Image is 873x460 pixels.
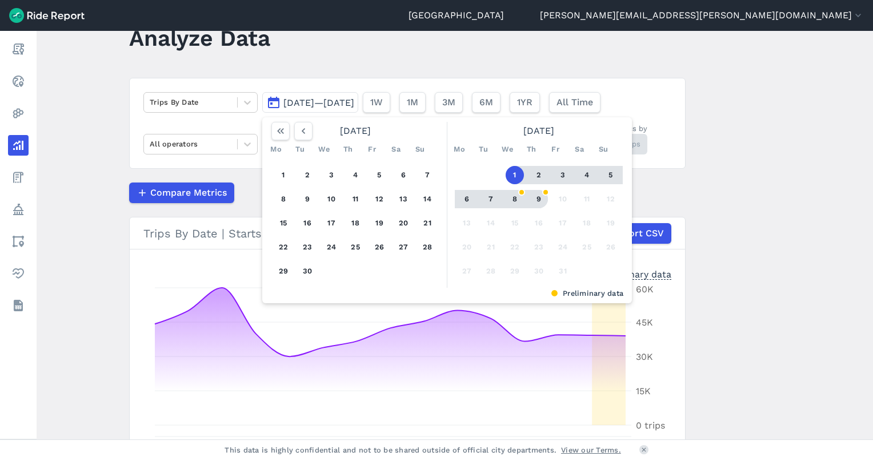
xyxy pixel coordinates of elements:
[298,166,317,184] button: 2
[506,190,524,208] button: 8
[267,140,285,158] div: Mo
[370,190,389,208] button: 12
[8,263,29,284] a: Health
[602,190,620,208] button: 12
[482,214,500,232] button: 14
[399,92,426,113] button: 1M
[346,190,365,208] button: 11
[129,22,270,54] h1: Analyze Data
[530,214,548,232] button: 16
[482,238,500,256] button: 21
[339,140,357,158] div: Th
[442,96,455,109] span: 3M
[8,39,29,60] a: Report
[602,238,620,256] button: 26
[549,92,600,113] button: All Time
[636,420,665,431] tspan: 0 trips
[482,190,500,208] button: 7
[450,140,468,158] div: Mo
[346,238,365,256] button: 25
[274,190,293,208] button: 8
[409,9,504,22] a: [GEOGRAPHIC_DATA]
[271,288,623,299] div: Preliminary data
[561,445,621,455] a: View our Terms.
[554,262,572,280] button: 31
[506,262,524,280] button: 29
[274,238,293,256] button: 22
[346,214,365,232] button: 18
[530,166,548,184] button: 2
[602,166,620,184] button: 5
[274,262,293,280] button: 29
[363,92,390,113] button: 1W
[530,190,548,208] button: 9
[554,190,572,208] button: 10
[129,183,234,203] button: Compare Metrics
[394,190,413,208] button: 13
[394,214,413,232] button: 20
[298,190,317,208] button: 9
[540,9,864,22] button: [PERSON_NAME][EMAIL_ADDRESS][PERSON_NAME][DOMAIN_NAME]
[474,140,492,158] div: Tu
[291,140,309,158] div: Tu
[150,186,227,200] span: Compare Metrics
[610,439,641,450] tspan: [DATE]
[322,214,341,232] button: 17
[479,96,493,109] span: 6M
[554,214,572,232] button: 17
[636,351,653,362] tspan: 30K
[283,97,354,108] span: [DATE]—[DATE]
[517,96,532,109] span: 1YR
[506,214,524,232] button: 15
[370,96,383,109] span: 1W
[506,238,524,256] button: 22
[435,92,463,113] button: 3M
[476,439,507,450] tspan: [DATE]
[442,439,473,450] tspan: [DATE]
[8,199,29,220] a: Policy
[8,103,29,124] a: Heatmaps
[8,135,29,156] a: Analyze
[267,122,444,140] div: [DATE]
[418,214,436,232] button: 21
[578,214,596,232] button: 18
[394,166,413,184] button: 6
[8,71,29,92] a: Realtime
[407,96,418,109] span: 1M
[298,238,317,256] button: 23
[578,166,596,184] button: 4
[143,223,671,244] div: Trips By Date | Starts
[509,439,540,450] tspan: [DATE]
[418,238,436,256] button: 28
[458,238,476,256] button: 20
[458,262,476,280] button: 27
[510,92,540,113] button: 1YR
[554,166,572,184] button: 3
[8,231,29,252] a: Areas
[578,190,596,208] button: 11
[143,439,174,450] tspan: [DATE]
[602,214,620,232] button: 19
[341,439,372,450] tspan: [DATE]
[298,262,317,280] button: 30
[498,140,516,158] div: We
[598,268,671,280] div: Preliminary data
[8,167,29,188] a: Fees
[506,166,524,184] button: 1
[594,140,612,158] div: Su
[576,439,607,450] tspan: [DATE]
[458,214,476,232] button: 13
[274,166,293,184] button: 1
[522,140,540,158] div: Th
[570,140,588,158] div: Sa
[207,439,238,450] tspan: [DATE]
[387,140,405,158] div: Sa
[636,284,654,295] tspan: 60K
[274,439,305,450] tspan: [DATE]
[554,238,572,256] button: 24
[298,214,317,232] button: 16
[636,386,651,396] tspan: 15K
[274,214,293,232] button: 15
[363,140,381,158] div: Fr
[418,190,436,208] button: 14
